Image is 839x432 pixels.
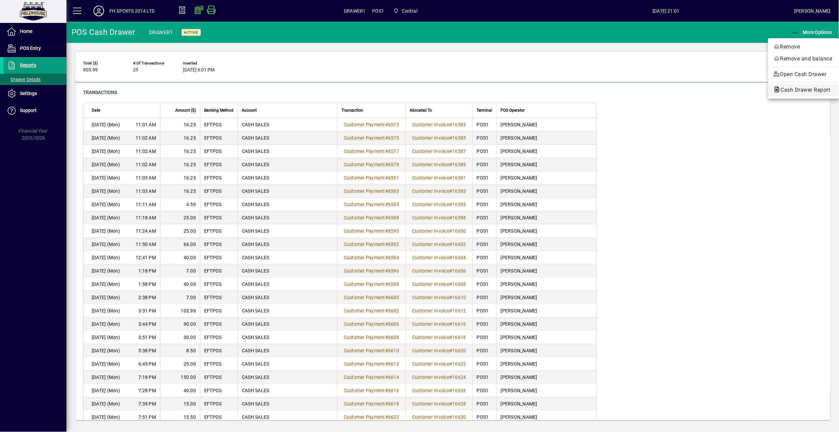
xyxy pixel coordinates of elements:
span: Open Cash Drawer [773,70,834,78]
button: Open Cash Drawer [768,68,839,80]
span: Cash Drawer Report [773,87,834,93]
span: Remove and balance [773,55,834,63]
span: Remove [773,43,834,51]
button: Remove and balance [768,53,839,65]
button: Remove [768,41,839,53]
